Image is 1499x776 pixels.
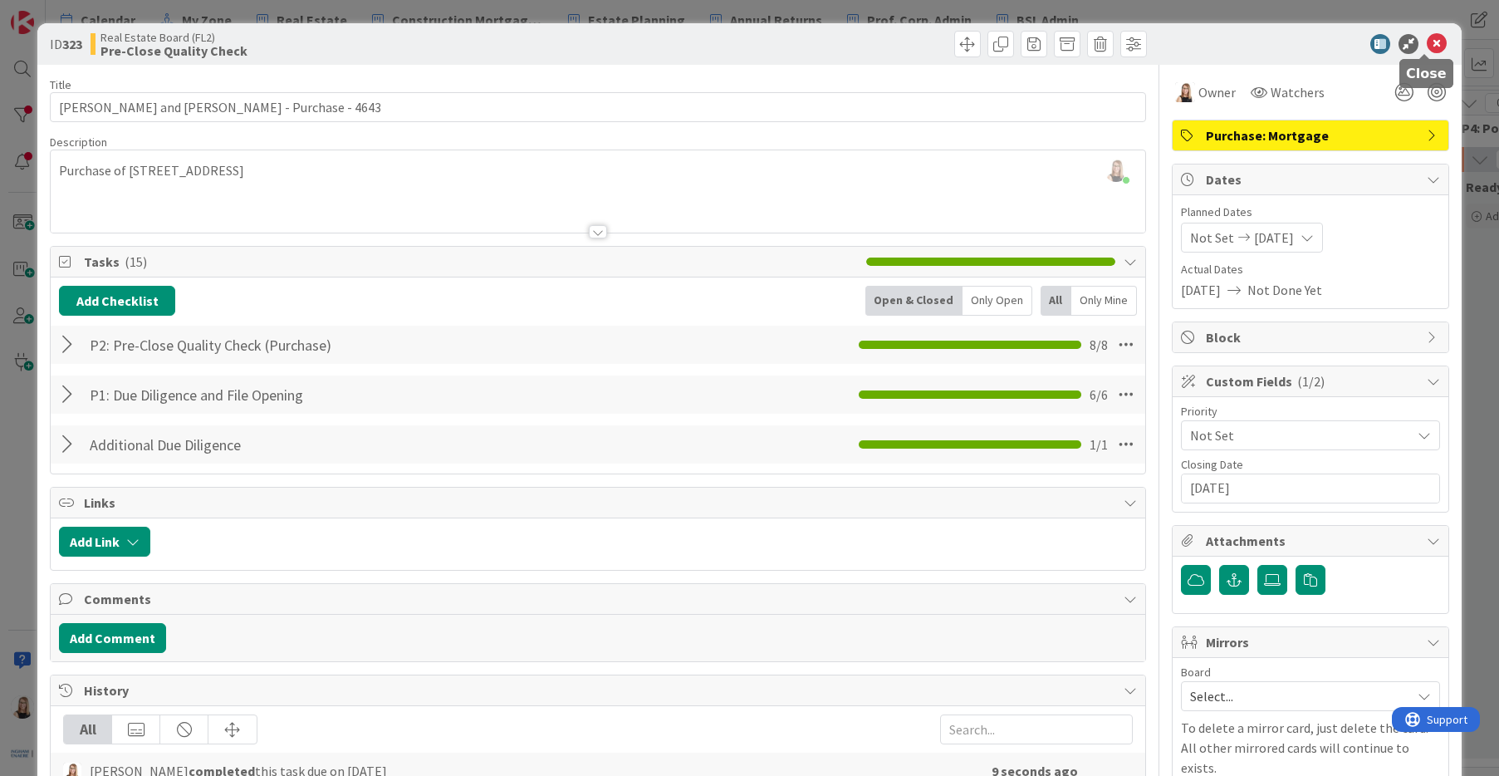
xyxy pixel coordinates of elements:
[1206,632,1418,652] span: Mirrors
[59,623,166,653] button: Add Comment
[1247,280,1322,300] span: Not Done Yet
[1090,385,1108,405] span: 6 / 6
[1406,66,1447,81] h5: Close
[1071,286,1137,316] div: Only Mine
[1041,286,1071,316] div: All
[59,161,1137,180] p: Purchase of [STREET_ADDRESS]
[940,715,1133,744] input: Search...
[125,253,147,270] span: ( 15 )
[1181,666,1211,678] span: Board
[1198,82,1236,102] span: Owner
[1181,405,1440,417] div: Priority
[1181,261,1440,278] span: Actual Dates
[1190,228,1234,248] span: Not Set
[1206,371,1418,391] span: Custom Fields
[64,715,112,744] div: All
[84,589,1115,609] span: Comments
[84,493,1115,513] span: Links
[1190,685,1403,708] span: Select...
[1206,327,1418,347] span: Block
[963,286,1032,316] div: Only Open
[1090,435,1108,454] span: 1 / 1
[1190,474,1431,503] input: YYYY/MM/DD
[1181,280,1221,300] span: [DATE]
[35,2,76,22] span: Support
[50,92,1146,122] input: type card name here...
[100,31,247,44] span: Real Estate Board (FL2)
[59,286,175,316] button: Add Checklist
[50,77,71,92] label: Title
[1105,159,1128,182] img: 69hUFmzDBdjIwzkImLfpiba3FawNlolQ.jpg
[84,252,858,272] span: Tasks
[100,44,247,57] b: Pre-Close Quality Check
[84,380,458,410] input: Add Checklist...
[1206,169,1418,189] span: Dates
[62,36,82,52] b: 323
[59,527,150,557] button: Add Link
[1181,204,1440,221] span: Planned Dates
[1297,373,1325,390] span: ( 1/2 )
[1206,125,1418,145] span: Purchase: Mortgage
[1175,82,1195,102] img: DB
[1190,424,1403,447] span: Not Set
[84,330,458,360] input: Add Checklist...
[865,286,963,316] div: Open & Closed
[1090,335,1108,355] span: 8 / 8
[84,680,1115,700] span: History
[84,430,458,459] input: Add Checklist...
[1206,531,1418,551] span: Attachments
[50,34,82,54] span: ID
[1271,82,1325,102] span: Watchers
[50,135,107,150] span: Description
[1254,228,1294,248] span: [DATE]
[1181,459,1440,470] div: Closing Date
